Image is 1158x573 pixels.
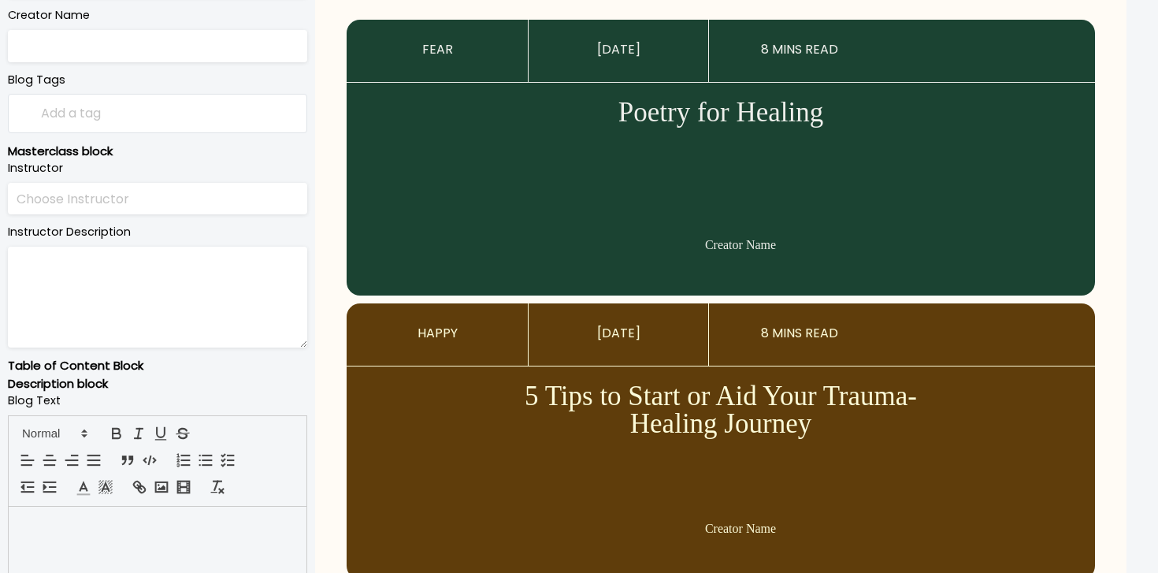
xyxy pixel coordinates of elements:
[8,224,307,241] label: Instructor Description
[347,324,528,343] p: HAPPY
[709,324,890,343] p: 8 MINS READ
[8,72,307,89] label: Blog Tags
[705,236,776,254] p: Creator Name
[529,324,708,343] p: [DATE]
[8,7,307,24] label: Creator Name
[488,382,953,437] p: 5 Tips to Start or Aid Your Trauma-Healing Journey
[8,183,307,215] input: Choose Instructor
[347,40,528,59] p: FEAR
[8,375,307,393] p: Description block
[9,98,306,130] input: Add a tag
[529,40,708,59] p: [DATE]
[705,519,776,538] p: Creator Name
[8,357,307,375] p: Table of Content Block
[8,143,307,161] p: Masterclass block
[8,160,307,177] label: Instructor
[709,40,890,59] p: 8 MINS READ
[618,99,823,126] p: Poetry for Healing
[8,393,307,410] label: Blog Text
